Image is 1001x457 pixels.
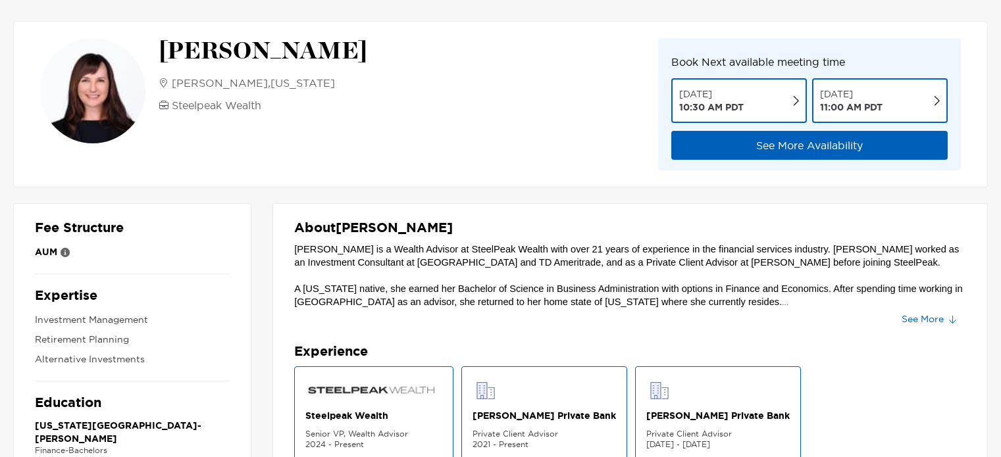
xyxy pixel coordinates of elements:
img: firm logo [305,377,437,404]
button: [DATE] 10:30 AM PDT [671,78,807,123]
p: About [PERSON_NAME] [294,220,966,236]
img: firm logo [646,377,673,404]
p: Book Next available meeting time [671,54,948,70]
button: See More [891,309,966,330]
p: 2024 - Present [305,439,442,450]
p: Private Client Advisor [473,429,616,439]
p: 2021 - Present [473,439,616,450]
p: [PERSON_NAME] [159,38,367,64]
p: Fee Structure [35,220,230,236]
p: Private Client Advisor [646,429,790,439]
p: [DATE] - [DATE] [646,439,790,450]
p: Investment Management [35,312,230,328]
p: Experience [294,343,966,360]
p: Finance - Bachelors [35,445,230,456]
p: AUM [35,244,57,260]
span: A [US_STATE] native, she earned her Bachelor of Science in Business Administration with options i... [294,283,965,308]
p: Retirement Planning [35,331,230,348]
p: [US_STATE][GEOGRAPHIC_DATA]-[PERSON_NAME] [35,419,230,445]
p: 11:00 AM PDT [820,101,883,114]
img: firm logo [473,377,499,404]
p: [PERSON_NAME] Private Bank [473,409,616,422]
p: Expertise [35,287,230,304]
p: Education [35,395,230,411]
button: [DATE] 11:00 AM PDT [812,78,948,123]
p: Steelpeak Wealth [305,409,442,422]
p: [DATE] [679,87,744,101]
p: Steelpeak Wealth [172,97,261,113]
span: [PERSON_NAME] is a Wealth Advisor at SteelPeak Wealth with over 21 years of experience in the fin... [294,244,962,268]
button: See More Availability [671,131,948,160]
p: [PERSON_NAME] Private Bank [646,409,790,422]
img: avatar [40,38,145,143]
p: Alternative Investments [35,351,230,368]
p: Senior VP, Wealth Advisor [305,429,442,439]
p: 10:30 AM PDT [679,101,744,114]
p: [DATE] [820,87,883,101]
p: [PERSON_NAME] , [US_STATE] [172,75,335,91]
